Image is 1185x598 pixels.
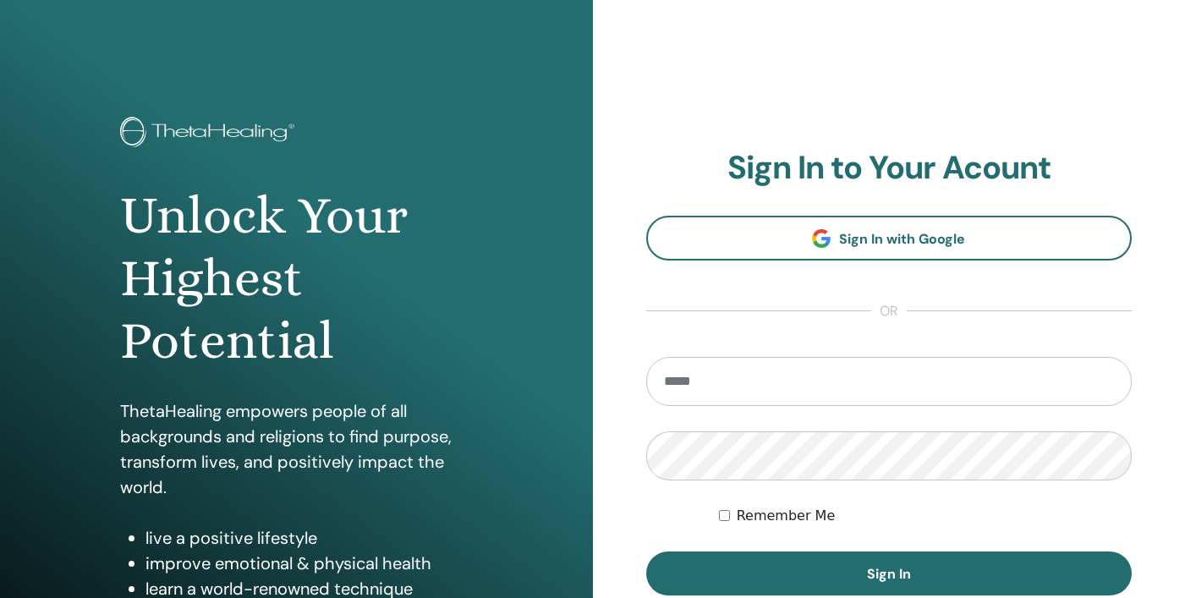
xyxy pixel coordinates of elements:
span: Sign In [867,565,911,583]
button: Sign In [646,551,1133,595]
label: Remember Me [737,506,836,526]
div: Keep me authenticated indefinitely or until I manually logout [719,506,1132,526]
a: Sign In with Google [646,216,1133,261]
span: or [871,301,907,321]
h2: Sign In to Your Acount [646,149,1133,188]
li: live a positive lifestyle [145,525,473,551]
h1: Unlock Your Highest Potential [120,184,473,373]
li: improve emotional & physical health [145,551,473,576]
p: ThetaHealing empowers people of all backgrounds and religions to find purpose, transform lives, a... [120,398,473,500]
span: Sign In with Google [839,230,965,248]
